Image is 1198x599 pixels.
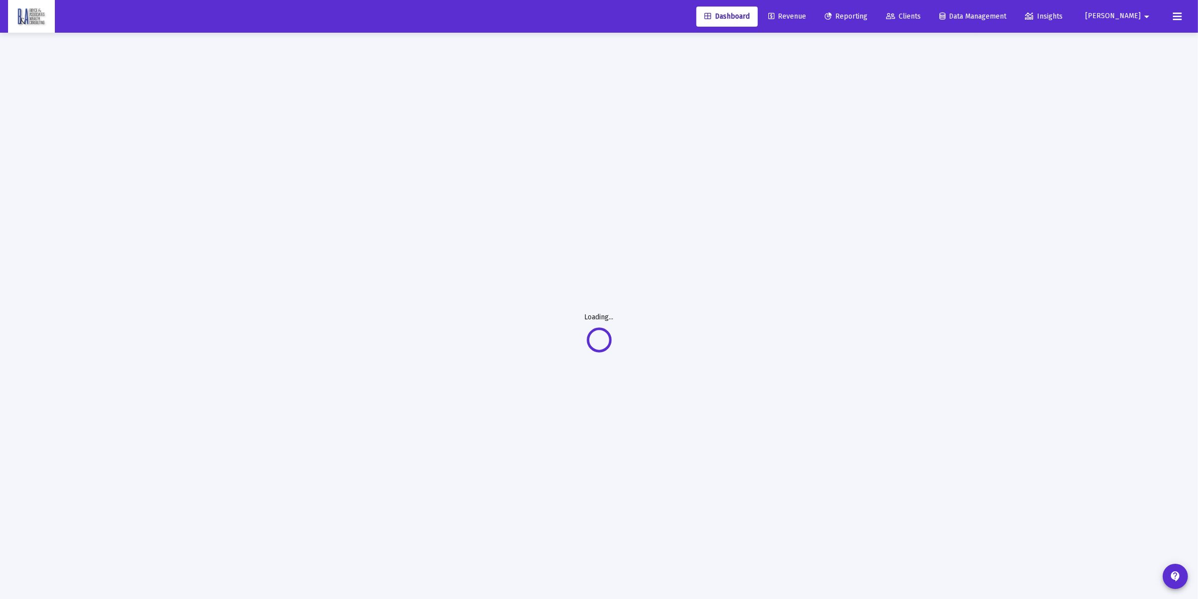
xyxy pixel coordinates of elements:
mat-icon: contact_support [1169,570,1181,582]
a: Clients [878,7,929,27]
span: Clients [886,12,921,21]
span: Dashboard [704,12,750,21]
button: [PERSON_NAME] [1073,6,1165,26]
span: [PERSON_NAME] [1085,12,1141,21]
span: Data Management [939,12,1006,21]
a: Revenue [760,7,814,27]
span: Revenue [768,12,806,21]
span: Insights [1025,12,1063,21]
a: Data Management [931,7,1014,27]
a: Insights [1017,7,1071,27]
a: Dashboard [696,7,758,27]
span: Reporting [825,12,867,21]
img: Dashboard [16,7,47,27]
a: Reporting [817,7,875,27]
mat-icon: arrow_drop_down [1141,7,1153,27]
